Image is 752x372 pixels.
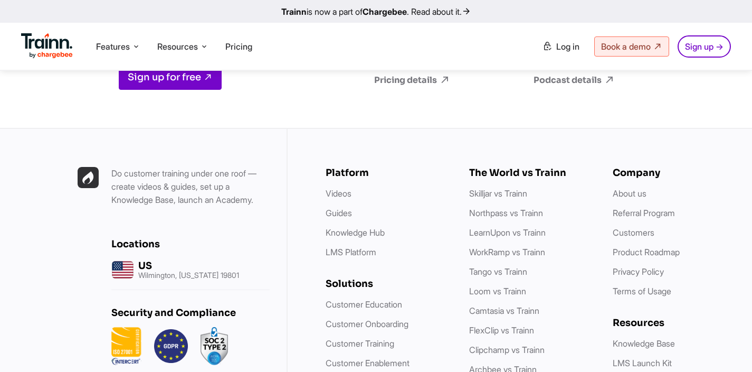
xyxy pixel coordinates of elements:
a: WorkRamp vs Trainn [469,247,545,257]
img: soc2 [201,327,228,365]
img: us headquarters [111,258,134,281]
a: Privacy Policy [613,266,664,277]
a: Knowledge Hub [326,227,385,238]
p: Do customer training under one roof — create videos & guides, set up a Knowledge Base, launch an ... [111,167,270,207]
h6: US [138,260,239,272]
a: Customers [613,227,654,238]
p: Wilmington, [US_STATE] 19801 [138,272,239,279]
b: Chargebee [363,6,407,17]
span: Resources [157,41,198,52]
a: Tango vs Trainn [469,266,527,277]
a: Guides [326,208,352,218]
h6: The World vs Trainn [469,167,592,179]
a: Podcast details [534,75,655,86]
a: Customer Onboarding [326,319,408,329]
a: Pricing details [374,75,496,86]
h6: Locations [111,238,270,250]
a: LMS Launch Kit [613,358,672,368]
a: Terms of Usage [613,286,671,296]
a: Book a demo [594,36,669,57]
a: Camtasia vs Trainn [469,305,539,316]
a: LearnUpon vs Trainn [469,227,546,238]
a: Pricing [225,41,252,52]
a: Northpass vs Trainn [469,208,543,218]
a: Log in [536,37,586,56]
h6: Security and Compliance [111,307,270,319]
img: GDPR.png [154,327,188,365]
a: Referral Program [613,208,675,218]
span: Book a demo [601,41,651,52]
a: Sign up → [678,35,731,58]
span: Features [96,41,130,52]
b: Trainn [281,6,307,17]
h6: Platform [326,167,448,179]
h6: Resources [613,317,735,329]
a: Clipchamp vs Trainn [469,345,545,355]
a: FlexClip vs Trainn [469,325,534,336]
a: Customer Enablement [326,358,410,368]
span: Log in [556,41,579,52]
a: About us [613,188,646,199]
a: Loom vs Trainn [469,286,526,296]
a: Customer Training [326,338,394,349]
a: Knowledge Base [613,338,675,349]
a: Product Roadmap [613,247,680,257]
img: ISO [111,327,141,365]
a: Customer Education [326,299,402,310]
a: Skilljar vs Trainn [469,188,527,199]
h6: Solutions [326,278,448,290]
img: Trainn | everything under one roof [78,167,99,188]
h6: Company [613,167,735,179]
a: Videos [326,188,351,199]
iframe: Chat Widget [699,321,752,372]
a: Sign up for free [119,64,222,90]
img: Trainn Logo [21,33,73,59]
a: LMS Platform [326,247,376,257]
